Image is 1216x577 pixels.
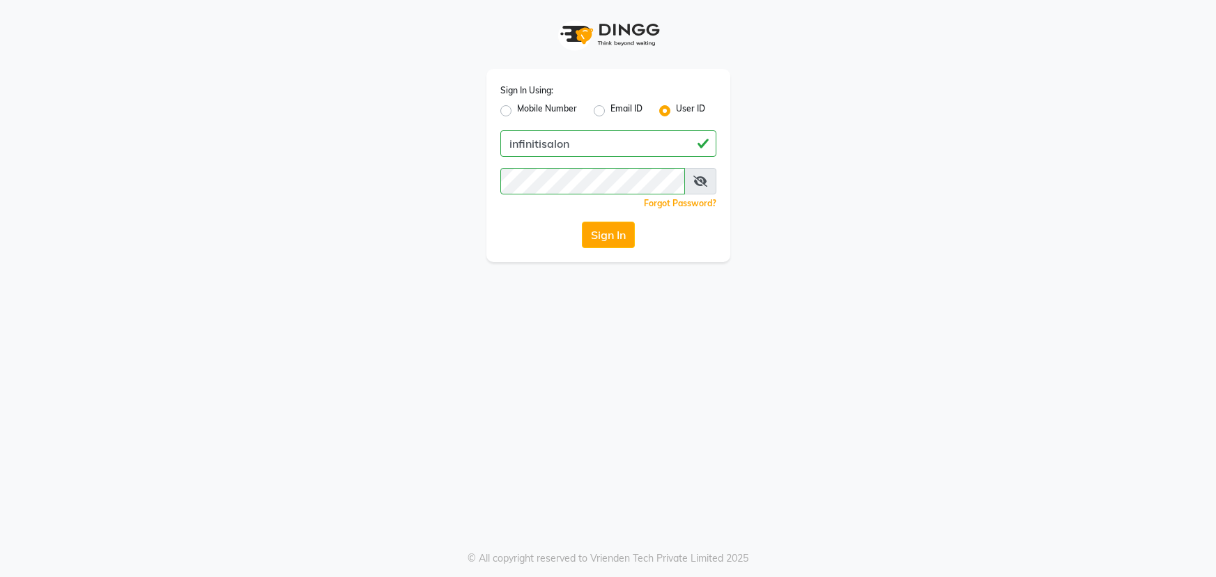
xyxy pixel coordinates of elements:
[582,222,635,248] button: Sign In
[517,102,577,119] label: Mobile Number
[553,14,664,55] img: logo1.svg
[500,168,685,194] input: Username
[500,130,716,157] input: Username
[644,198,716,208] a: Forgot Password?
[610,102,642,119] label: Email ID
[676,102,705,119] label: User ID
[500,84,553,97] label: Sign In Using:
